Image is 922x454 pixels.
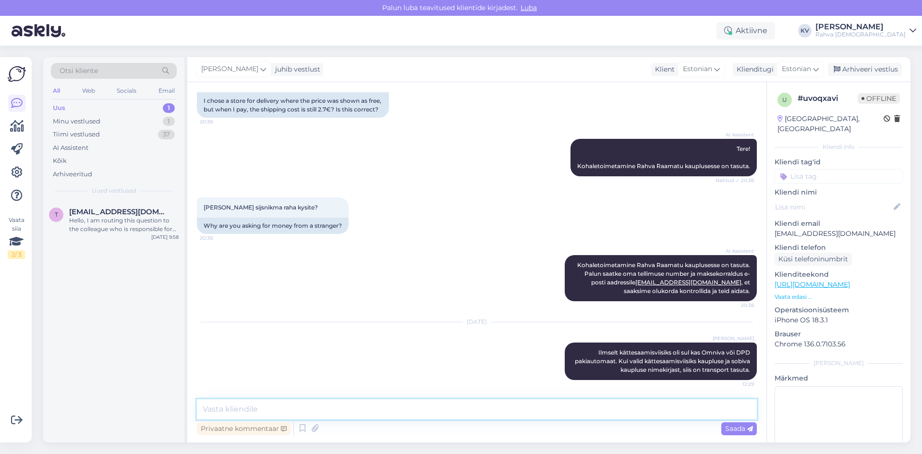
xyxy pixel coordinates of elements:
span: AI Assistent [718,131,754,138]
p: Kliendi email [775,219,903,229]
div: [DATE] 9:58 [151,233,179,241]
span: [PERSON_NAME] [713,335,754,342]
div: [GEOGRAPHIC_DATA], [GEOGRAPHIC_DATA] [777,114,884,134]
input: Lisa tag [775,169,903,184]
span: Nähtud ✓ 20:38 [716,177,754,184]
p: Klienditeekond [775,270,903,280]
span: [PERSON_NAME] sijsnikma raha kysite? [204,204,318,211]
div: Hello, I am routing this question to the colleague who is responsible for this topic. The reply m... [69,216,179,233]
p: Operatsioonisüsteem [775,305,903,315]
span: t [55,211,58,218]
div: Klienditugi [733,64,774,74]
div: juhib vestlust [271,64,320,74]
div: I chose a store for delivery where the price was shown as free, but when I pay, the shipping cost... [197,93,389,118]
div: Arhiveeri vestlus [828,63,902,76]
div: Privaatne kommentaar [197,422,291,435]
div: Arhiveeritud [53,170,92,179]
div: Email [157,85,177,97]
img: Askly Logo [8,65,26,83]
div: Vaata siia [8,216,25,259]
div: 1 [163,103,175,113]
a: [PERSON_NAME]Rahva [DEMOGRAPHIC_DATA] [815,23,916,38]
p: Brauser [775,329,903,339]
div: Rahva [DEMOGRAPHIC_DATA] [815,31,906,38]
div: Minu vestlused [53,117,100,126]
span: AI Assistent [718,247,754,255]
span: Saada [725,424,753,433]
div: Kliendi info [775,143,903,151]
span: u [782,96,787,103]
div: Why are you asking for money from a stranger? [197,218,349,234]
p: [EMAIL_ADDRESS][DOMAIN_NAME] [775,229,903,239]
input: Lisa nimi [775,202,892,212]
div: Uus [53,103,65,113]
p: Kliendi telefon [775,243,903,253]
a: [EMAIL_ADDRESS][DOMAIN_NAME] [635,279,741,286]
p: Vaata edasi ... [775,293,903,301]
p: Kliendi tag'id [775,157,903,167]
span: Kohaletoimetamine Rahva Raamatu kauplusesse on tasuta. Palun saatke oma tellimuse number ja makse... [577,261,752,294]
span: [PERSON_NAME] [201,64,258,74]
a: [URL][DOMAIN_NAME] [775,280,850,289]
div: Socials [115,85,138,97]
div: KV [798,24,812,37]
div: Aktiivne [716,22,775,39]
div: [PERSON_NAME] [815,23,906,31]
p: Kliendi nimi [775,187,903,197]
span: Ilmselt kättesaamisviisiks oli sul kas Omniva või DPD pakiautomaat. Kui valid kättesaamisviisiks ... [575,349,752,373]
div: Web [80,85,97,97]
span: Luba [518,3,540,12]
span: Offline [858,93,900,104]
div: All [51,85,62,97]
div: Küsi telefoninumbrit [775,253,852,266]
p: Märkmed [775,373,903,383]
span: Uued vestlused [92,186,136,195]
div: 1 [163,117,175,126]
span: 20:38 [200,234,236,242]
div: [DATE] [197,318,757,326]
span: 20:38 [718,302,754,309]
span: tonis.tohver@gmail.com [69,208,169,216]
div: 2 / 3 [8,250,25,259]
p: Chrome 136.0.7103.56 [775,339,903,349]
span: Estonian [683,64,712,74]
span: 20:38 [200,118,236,125]
div: Tiimi vestlused [53,130,100,139]
div: 37 [158,130,175,139]
div: [PERSON_NAME] [775,359,903,368]
p: iPhone OS 18.3.1 [775,315,903,325]
span: Estonian [782,64,811,74]
div: AI Assistent [53,143,88,153]
span: 12:29 [718,380,754,388]
div: Klient [651,64,675,74]
div: # uvoqxavi [798,93,858,104]
div: Kõik [53,156,67,166]
span: Otsi kliente [60,66,98,76]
